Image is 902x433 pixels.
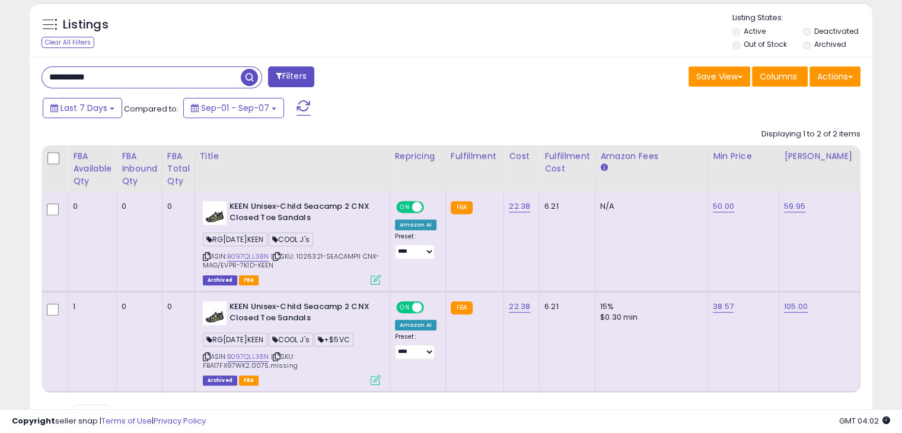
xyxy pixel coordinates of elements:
div: FBA inbound Qty [122,150,157,187]
div: N/A [600,201,699,212]
div: 6.21 [544,201,586,212]
span: | SKU: FBA17FX97WK2.0075.missing [203,352,298,370]
span: ON [397,202,412,212]
span: FBA [239,275,259,285]
div: Fulfillment [451,150,499,163]
a: 22.38 [509,301,530,313]
button: Actions [809,66,860,87]
div: Min Price [713,150,774,163]
div: FBA Total Qty [167,150,190,187]
label: Out of Stock [744,39,787,49]
div: 0 [167,301,186,312]
div: Preset: [395,333,436,359]
div: Clear All Filters [42,37,94,48]
span: ON [397,303,412,313]
span: Sep-01 - Sep-07 [201,102,269,114]
span: COOL J's [269,333,313,346]
div: 0 [122,301,153,312]
span: +$5VC [314,333,353,346]
b: KEEN Unisex-Child Seacamp 2 CNX Closed Toe Sandals [230,201,374,226]
span: OFF [422,202,441,212]
span: Listings that have been deleted from Seller Central [203,375,237,386]
a: 22.38 [509,200,530,212]
img: 31TP+XIlvxL._SL40_.jpg [203,301,227,325]
button: Last 7 Days [43,98,122,118]
span: Last 7 Days [60,102,107,114]
span: | SKU: 1026321-SEACAMPII CNX-MAG/EVPR-7KID-KEEN [203,251,380,269]
a: Terms of Use [101,415,152,426]
div: 0 [167,201,186,212]
div: [PERSON_NAME] [784,150,855,163]
a: 105.00 [784,301,808,313]
span: Columns [760,71,797,82]
div: Cost [509,150,534,163]
div: 15% [600,301,699,312]
small: FBA [451,201,473,214]
p: Listing States: [732,12,872,24]
span: OFF [422,303,441,313]
a: 50.00 [713,200,734,212]
div: FBA Available Qty [73,150,111,187]
h5: Listings [63,17,109,33]
span: Listings that have been deleted from Seller Central [203,275,237,285]
span: Show: entries [50,409,136,420]
a: 59.95 [784,200,805,212]
div: ASIN: [203,301,381,384]
strong: Copyright [12,415,55,426]
button: Save View [689,66,750,87]
div: ASIN: [203,201,381,284]
a: B097QLL38N [227,352,269,362]
span: RG[DATE]KEEN [203,233,267,246]
div: Amazon Fees [600,150,703,163]
button: Filters [268,66,314,87]
b: KEEN Unisex-Child Seacamp 2 CNX Closed Toe Sandals [230,301,374,326]
span: COOL J's [269,233,313,246]
a: Privacy Policy [154,415,206,426]
img: 31TP+XIlvxL._SL40_.jpg [203,201,227,225]
div: $0.30 min [600,312,699,323]
button: Sep-01 - Sep-07 [183,98,284,118]
div: Amazon AI [395,320,436,330]
small: FBA [451,301,473,314]
label: Deactivated [814,26,858,36]
div: seller snap | | [12,416,206,427]
div: Fulfillment Cost [544,150,590,175]
a: 38.57 [713,301,734,313]
span: 2025-09-15 04:02 GMT [839,415,890,426]
div: 0 [122,201,153,212]
span: FBA [239,375,259,386]
label: Active [744,26,766,36]
div: 1 [73,301,107,312]
div: Preset: [395,233,436,259]
button: Columns [752,66,808,87]
span: RG[DATE]KEEN [203,333,267,346]
label: Archived [814,39,846,49]
span: Compared to: [124,103,179,114]
div: Amazon AI [395,219,436,230]
a: B097QLL38N [227,251,269,262]
small: Amazon Fees. [600,163,607,173]
div: 0 [73,201,107,212]
div: Displaying 1 to 2 of 2 items [761,129,860,140]
div: Repricing [395,150,441,163]
div: Title [200,150,385,163]
div: 6.21 [544,301,586,312]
